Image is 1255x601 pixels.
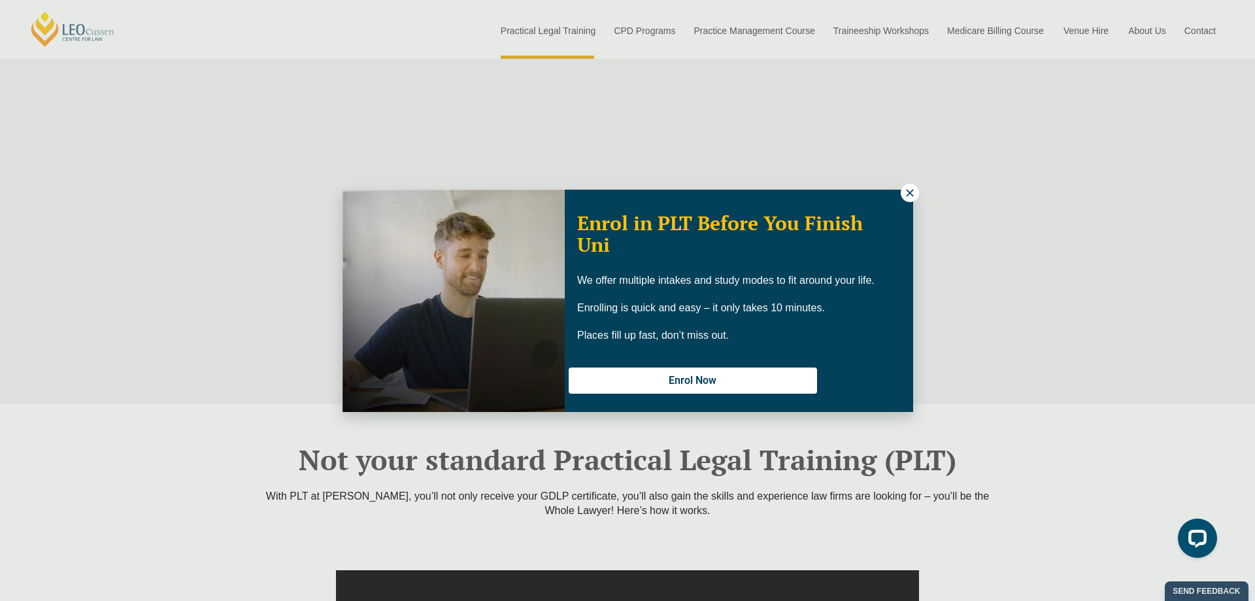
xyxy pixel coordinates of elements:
button: Close [901,184,919,202]
img: Woman in yellow blouse holding folders looking to the right and smiling [343,190,565,412]
iframe: LiveChat chat widget [1167,513,1222,568]
button: Enrol Now [569,368,817,394]
span: Places fill up fast, don’t miss out. [577,330,729,341]
span: We offer multiple intakes and study modes to fit around your life. [577,275,875,286]
span: Enrolling is quick and easy – it only takes 10 minutes. [577,302,825,313]
span: Enrol in PLT Before You Finish Uni [577,210,863,258]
